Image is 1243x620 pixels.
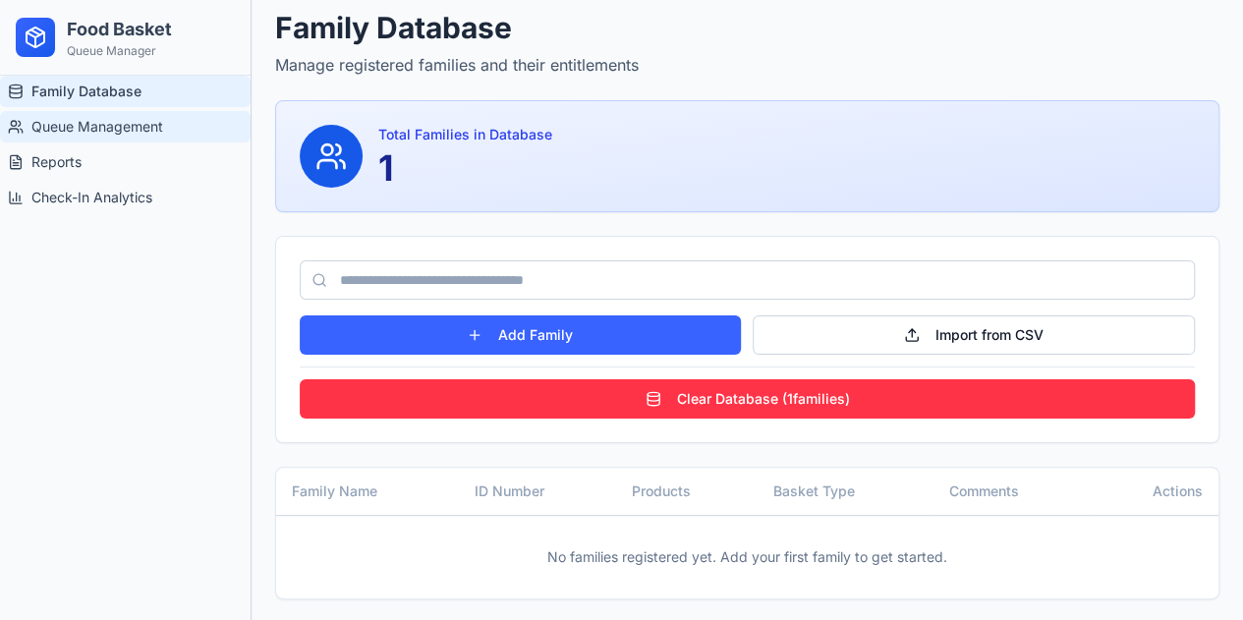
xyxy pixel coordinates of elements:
span: Check-In Analytics [31,188,152,207]
span: Family Database [31,82,141,101]
button: Add Family [300,315,741,355]
h1: Food Basket [67,16,172,43]
p: Manage registered families and their entitlements [275,53,1219,77]
th: Products [616,468,757,515]
th: Family Name [276,468,459,515]
span: Reports [31,152,82,172]
button: Clear Database (1families) [300,379,1195,419]
p: Total Families in Database [378,125,1195,144]
th: Actions [1092,468,1218,515]
p: 1 [378,148,1195,188]
p: Queue Manager [67,43,172,59]
th: Basket Type [758,468,933,515]
span: Queue Management [31,117,163,137]
h1: Family Database [275,10,1219,45]
th: Comments [933,468,1092,515]
div: No families registered yet. Add your first family to get started. [292,547,1203,567]
button: Import from CSV [753,315,1196,355]
th: ID Number [459,468,617,515]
